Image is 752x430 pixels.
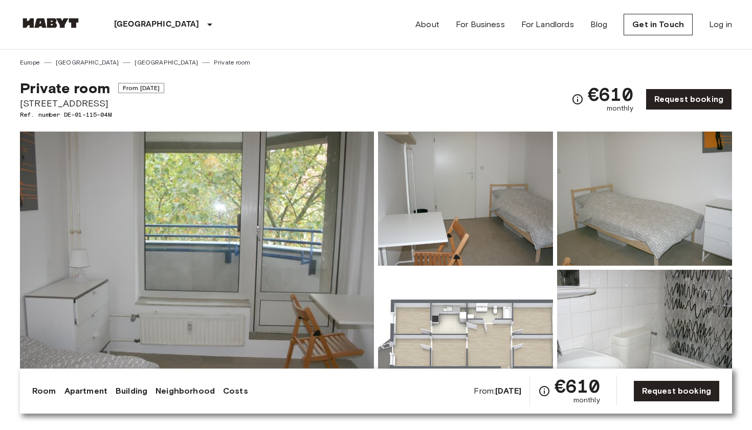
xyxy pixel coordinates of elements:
[56,58,119,67] a: [GEOGRAPHIC_DATA]
[633,380,720,402] a: Request booking
[20,110,164,119] span: Ref. number DE-01-115-04M
[378,132,553,266] img: Picture of unit DE-01-115-04M
[156,385,215,397] a: Neighborhood
[538,385,550,397] svg: Check cost overview for full price breakdown. Please note that discounts apply to new joiners onl...
[214,58,250,67] a: Private room
[709,18,732,31] a: Log in
[20,79,110,97] span: Private room
[590,18,608,31] a: Blog
[118,83,165,93] span: From [DATE]
[456,18,505,31] a: For Business
[378,270,553,404] img: Picture of unit DE-01-115-04M
[135,58,198,67] a: [GEOGRAPHIC_DATA]
[646,89,732,110] a: Request booking
[588,85,633,103] span: €610
[20,18,81,28] img: Habyt
[573,395,600,405] span: monthly
[64,385,107,397] a: Apartment
[557,270,732,404] img: Picture of unit DE-01-115-04M
[474,385,521,397] span: From:
[32,385,56,397] a: Room
[521,18,574,31] a: For Landlords
[20,132,374,404] img: Marketing picture of unit DE-01-115-04M
[555,377,600,395] span: €610
[624,14,693,35] a: Get in Touch
[607,103,633,114] span: monthly
[495,386,521,396] b: [DATE]
[223,385,248,397] a: Costs
[557,132,732,266] img: Picture of unit DE-01-115-04M
[571,93,584,105] svg: Check cost overview for full price breakdown. Please note that discounts apply to new joiners onl...
[116,385,147,397] a: Building
[415,18,439,31] a: About
[20,97,164,110] span: [STREET_ADDRESS]
[114,18,200,31] p: [GEOGRAPHIC_DATA]
[20,58,40,67] a: Europe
